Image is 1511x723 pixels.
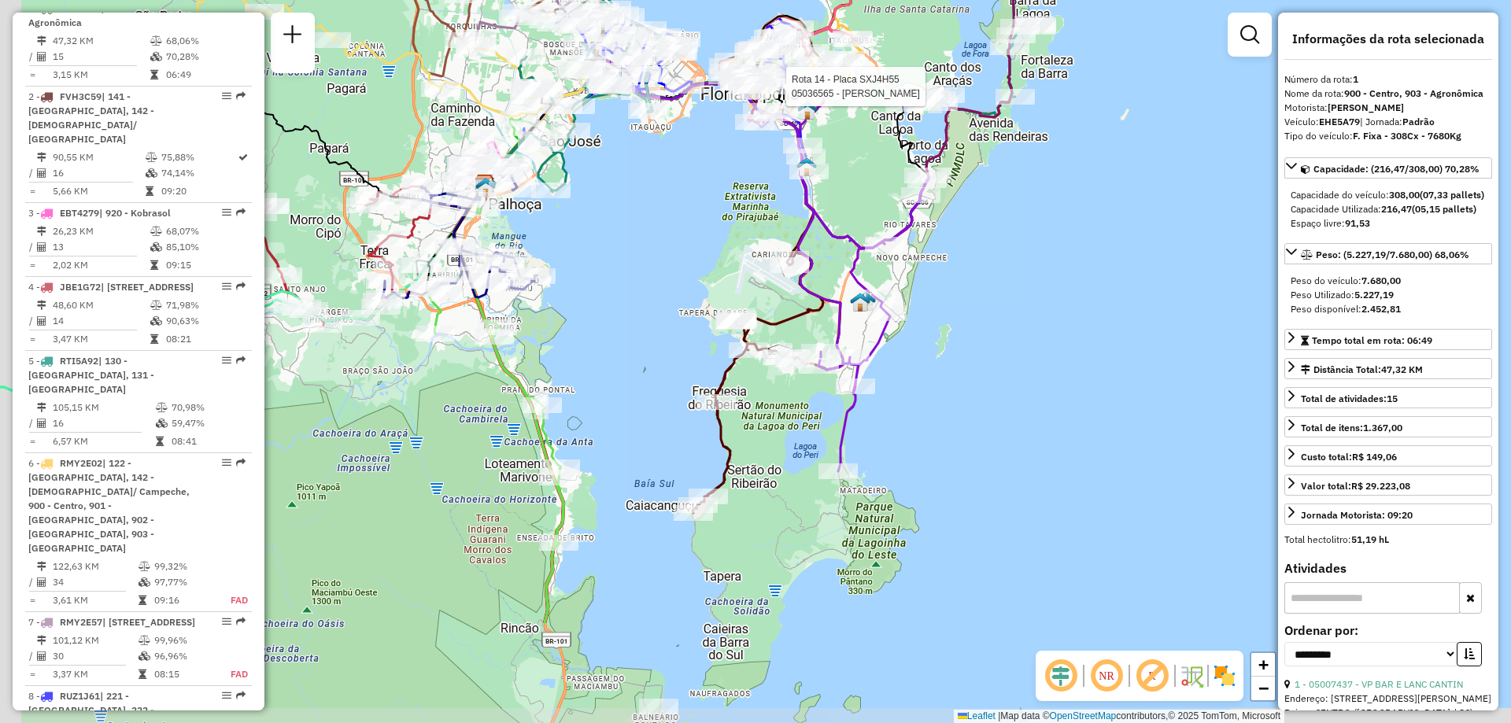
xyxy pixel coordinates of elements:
span: RTI5A92 [60,355,98,367]
td: = [28,331,36,347]
td: 101,12 KM [52,633,138,648]
em: Opções [222,208,231,217]
i: % de utilização do peso [139,562,150,571]
i: Rota otimizada [238,153,248,162]
i: Tempo total em rota [150,334,158,344]
i: Distância Total [37,562,46,571]
a: Tempo total em rota: 06:49 [1284,329,1492,350]
td: 14 [52,313,150,329]
td: 16 [52,165,145,181]
i: Tempo total em rota [139,670,146,679]
span: 2 - [28,90,154,145]
i: % de utilização do peso [156,403,168,412]
td: 68,07% [165,223,245,239]
em: Opções [222,282,231,291]
a: 1 - 05007437 - VP BAR E LANC CANTIN [1295,678,1463,690]
button: Ordem crescente [1457,642,1482,666]
td: 105,15 KM [52,400,155,415]
a: Total de itens:1.367,00 [1284,416,1492,437]
td: 47,32 KM [52,33,150,49]
td: 30 [52,648,138,664]
span: EBT4279 [60,207,99,219]
div: Espaço livre: [1291,216,1486,231]
i: Distância Total [37,301,46,310]
i: Distância Total [37,403,46,412]
span: 7 - [28,616,195,628]
td: 3,15 KM [52,67,150,83]
em: Rota exportada [236,356,246,365]
i: Tempo total em rota [139,596,146,605]
i: % de utilização da cubagem [156,419,168,428]
span: Total de atividades: [1301,393,1398,404]
em: Rota exportada [236,691,246,700]
span: | [998,710,1000,721]
span: 47,32 KM [1381,363,1423,375]
strong: F. Fixa - 308Cx - 7680Kg [1353,130,1461,142]
div: Veículo: [1284,115,1492,129]
i: Distância Total [37,636,46,645]
i: Total de Atividades [37,52,46,61]
span: 4 - [28,281,194,293]
td: 70,28% [165,49,245,65]
i: % de utilização da cubagem [146,168,157,178]
td: 15 [52,49,150,65]
td: / [28,648,36,664]
i: Tempo total em rota [150,260,158,270]
i: Distância Total [37,153,46,162]
div: Peso: (5.227,19/7.680,00) 68,06% [1284,267,1492,323]
td: 75,88% [161,149,237,165]
td: = [28,257,36,273]
div: Capacidade do veículo: [1291,188,1486,202]
img: Exibir/Ocultar setores [1212,663,1237,688]
i: % de utilização da cubagem [150,52,162,61]
strong: (07,33 pallets) [1420,189,1484,201]
strong: 1 [1353,73,1358,85]
em: Rota exportada [236,208,246,217]
strong: 15 [1387,393,1398,404]
td: 06:49 [165,67,245,83]
span: | 920 - Kobrasol [99,207,171,219]
span: − [1258,678,1269,698]
strong: 216,47 [1381,203,1412,215]
div: Distância Total: [1301,363,1423,377]
td: 08:41 [171,433,246,449]
em: Rota exportada [236,282,246,291]
td: 13 [52,239,150,255]
em: Rota exportada [236,91,246,101]
td: 68,06% [165,33,245,49]
i: Total de Atividades [37,168,46,178]
em: Rota exportada [236,617,246,626]
strong: 91,53 [1345,217,1370,229]
td: 3,37 KM [52,666,138,682]
span: Ocultar deslocamento [1042,657,1080,695]
div: Nome da rota: [1284,87,1492,101]
i: % de utilização da cubagem [139,577,150,587]
td: / [28,415,36,431]
div: Tipo do veículo: [1284,129,1492,143]
strong: 5.227,19 [1354,289,1394,301]
em: Opções [222,691,231,700]
strong: (05,15 pallets) [1412,203,1476,215]
td: / [28,574,36,590]
div: Jornada Motorista: 09:20 [1301,508,1413,522]
a: Zoom in [1251,653,1275,677]
strong: R$ 29.223,08 [1351,480,1410,492]
em: Opções [222,91,231,101]
span: 3 - [28,207,171,219]
a: Distância Total:47,32 KM [1284,358,1492,379]
i: % de utilização da cubagem [139,651,150,661]
img: FAD - Pirajubae [796,157,817,177]
td: / [28,165,36,181]
i: Distância Total [37,227,46,236]
i: % de utilização do peso [150,227,162,236]
td: 90,63% [165,313,245,329]
td: FAD [215,592,249,608]
i: Distância Total [37,36,46,46]
a: Capacidade: (216,47/308,00) 70,28% [1284,157,1492,179]
h4: Informações da rota selecionada [1284,31,1492,46]
td: 90,55 KM [52,149,145,165]
i: % de utilização do peso [150,301,162,310]
td: 09:16 [153,592,215,608]
span: | 122 - [GEOGRAPHIC_DATA], 142 - [DEMOGRAPHIC_DATA]/ Campeche, 900 - Centro, 901 - [GEOGRAPHIC_DA... [28,457,190,554]
span: Capacidade: (216,47/308,00) 70,28% [1313,163,1480,175]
